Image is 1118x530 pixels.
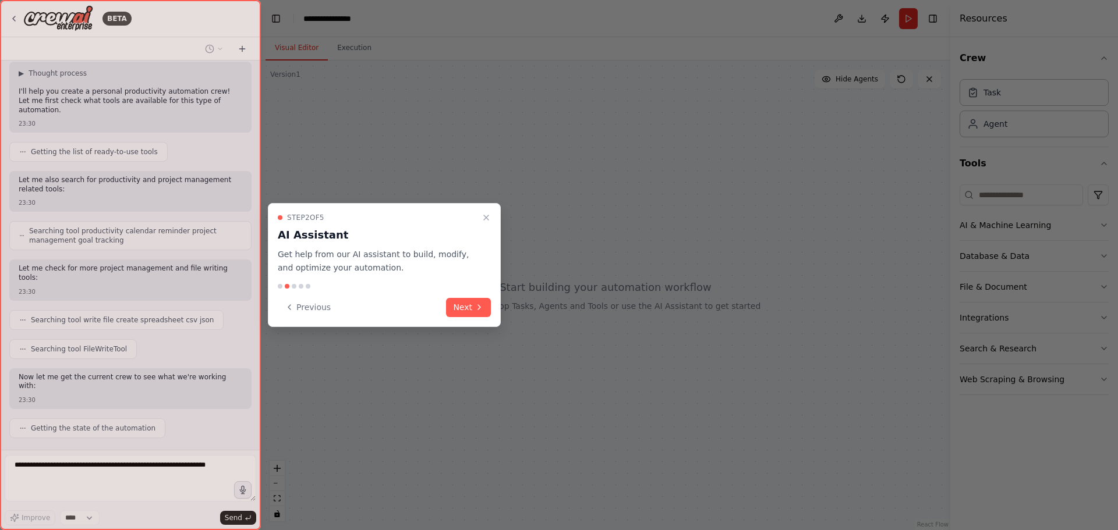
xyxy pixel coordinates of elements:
button: Hide left sidebar [268,10,284,27]
p: Get help from our AI assistant to build, modify, and optimize your automation. [278,248,477,275]
h3: AI Assistant [278,227,477,243]
span: Step 2 of 5 [287,213,324,222]
button: Previous [278,298,338,317]
button: Close walkthrough [479,211,493,225]
button: Next [446,298,491,317]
